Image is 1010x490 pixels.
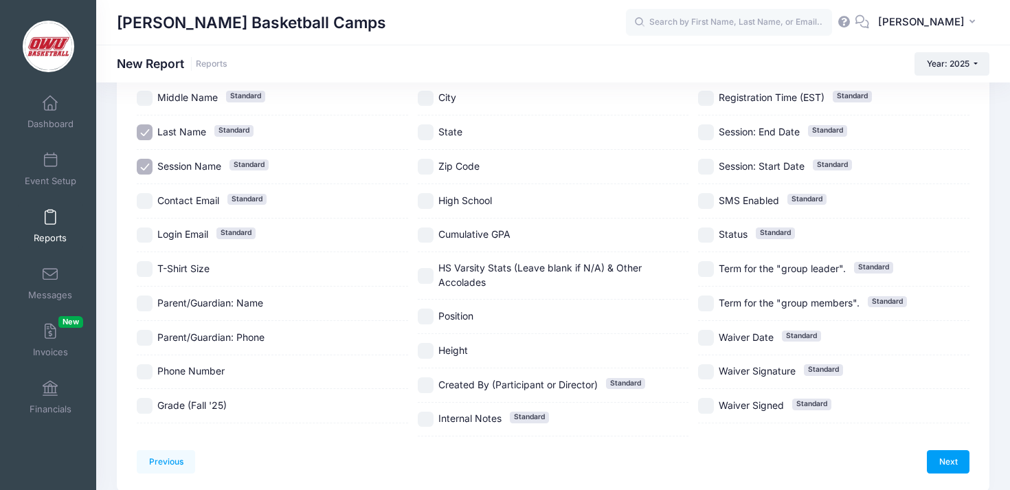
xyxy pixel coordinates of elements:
span: Term for the "group members". [719,297,860,309]
span: Standard [226,91,265,102]
span: Standard [510,412,549,423]
span: Dashboard [27,118,74,130]
a: Financials [18,373,83,421]
input: Position [418,309,434,324]
span: State [438,126,462,137]
input: Session: Start DateStandard [698,159,714,175]
span: Waiver Signature [719,365,796,377]
span: Standard [782,331,821,342]
input: Middle NameStandard [137,91,153,107]
span: Contact Email [157,194,219,206]
input: StatusStandard [698,227,714,243]
span: Height [438,344,468,356]
input: Session NameStandard [137,159,153,175]
span: Standard [606,378,645,389]
input: Registration Time (EST)Standard [698,91,714,107]
span: Grade (Fall '25) [157,399,227,411]
input: Cumulative GPA [418,227,434,243]
span: Session Name [157,160,221,172]
span: Financials [30,403,71,415]
span: Zip Code [438,160,480,172]
span: Parent/Guardian: Phone [157,331,265,343]
span: Standard [229,159,269,170]
span: SMS Enabled [719,194,779,206]
span: T-Shirt Size [157,263,210,274]
span: Internal Notes [438,412,502,424]
span: Standard [833,91,872,102]
span: Position [438,310,473,322]
input: HS Varsity Stats (Leave blank if N/A) & Other Accolades [418,268,434,284]
input: SMS EnabledStandard [698,193,714,209]
a: Reports [18,202,83,250]
span: Standard [868,296,907,307]
a: Previous [137,450,195,474]
input: Last NameStandard [137,124,153,140]
input: Height [418,343,434,359]
span: City [438,91,456,103]
span: Event Setup [25,175,76,187]
input: Search by First Name, Last Name, or Email... [626,9,832,36]
img: David Vogel Basketball Camps [23,21,74,72]
span: Cumulative GPA [438,228,510,240]
span: Waiver Date [719,331,774,343]
h1: [PERSON_NAME] Basketball Camps [117,7,386,38]
span: Standard [792,399,831,410]
input: Session: End DateStandard [698,124,714,140]
span: Term for the "group leader". [719,263,846,274]
button: Year: 2025 [914,52,989,76]
input: Waiver DateStandard [698,330,714,346]
span: Parent/Guardian: Name [157,297,263,309]
input: Parent/Guardian: Name [137,296,153,311]
span: Standard [216,227,256,238]
a: Next [927,450,969,474]
input: Zip Code [418,159,434,175]
span: Standard [804,364,843,375]
a: Event Setup [18,145,83,193]
span: Registration Time (EST) [719,91,824,103]
span: Standard [813,159,852,170]
span: Standard [808,125,847,136]
span: [PERSON_NAME] [878,14,965,30]
span: Standard [756,227,795,238]
span: Standard [227,194,267,205]
input: High School [418,193,434,209]
span: Standard [787,194,827,205]
span: Standard [854,262,893,273]
span: Login Email [157,228,208,240]
span: Reports [34,232,67,244]
span: Year: 2025 [927,58,969,69]
a: Dashboard [18,88,83,136]
input: Login EmailStandard [137,227,153,243]
a: Reports [196,59,227,69]
input: Phone Number [137,364,153,380]
span: Status [719,228,748,240]
input: Internal NotesStandard [418,412,434,427]
input: City [418,91,434,107]
span: High School [438,194,492,206]
input: Created By (Participant or Director)Standard [418,377,434,393]
input: Term for the "group leader".Standard [698,261,714,277]
a: Messages [18,259,83,307]
input: Waiver SignatureStandard [698,364,714,380]
span: Waiver Signed [719,399,784,411]
span: Created By (Participant or Director) [438,379,598,390]
button: [PERSON_NAME] [869,7,989,38]
input: Parent/Guardian: Phone [137,330,153,346]
input: Waiver SignedStandard [698,398,714,414]
span: Messages [28,289,72,301]
input: Term for the "group members".Standard [698,296,714,311]
input: T-Shirt Size [137,261,153,277]
span: Session: End Date [719,126,800,137]
input: State [418,124,434,140]
span: Last Name [157,126,206,137]
h1: New Report [117,56,227,71]
input: Grade (Fall '25) [137,398,153,414]
span: Middle Name [157,91,218,103]
a: InvoicesNew [18,316,83,364]
span: Phone Number [157,365,225,377]
span: HS Varsity Stats (Leave blank if N/A) & Other Accolades [438,262,642,288]
span: New [58,316,83,328]
span: Session: Start Date [719,160,805,172]
span: Standard [214,125,254,136]
input: Contact EmailStandard [137,193,153,209]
